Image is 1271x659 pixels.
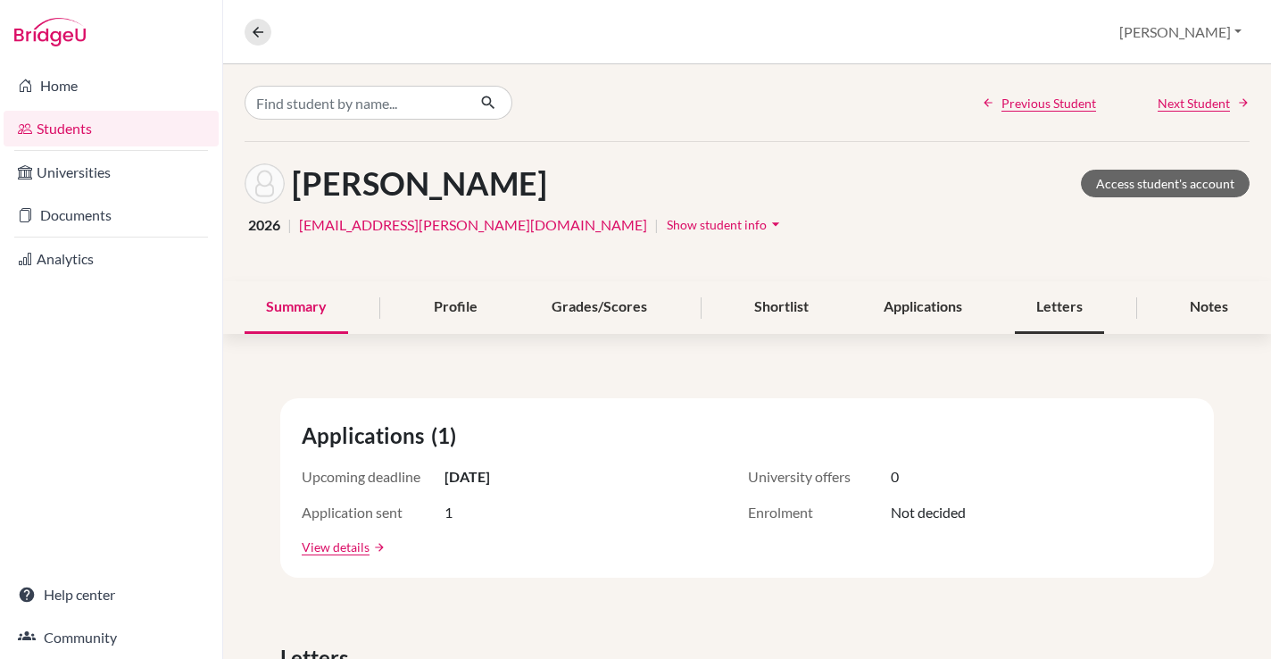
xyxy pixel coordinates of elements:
a: Help center [4,577,219,613]
span: Upcoming deadline [302,466,444,488]
span: 2026 [248,214,280,236]
a: Access student's account [1081,170,1250,197]
span: | [287,214,292,236]
span: Not decided [891,502,966,523]
span: Applications [302,420,431,452]
div: Shortlist [733,281,830,334]
a: Previous Student [982,94,1096,113]
span: Enrolment [748,502,891,523]
a: arrow_forward [370,541,386,554]
a: Next Student [1158,94,1250,113]
button: [PERSON_NAME] [1111,15,1250,49]
a: Documents [4,197,219,233]
span: [DATE] [444,466,490,488]
span: University offers [748,466,891,488]
div: Letters [1015,281,1104,334]
div: Applications [862,281,984,334]
a: Analytics [4,241,219,277]
a: Students [4,111,219,146]
span: | [654,214,659,236]
a: Universities [4,154,219,190]
div: Profile [412,281,499,334]
span: Next Student [1158,94,1230,113]
div: Grades/Scores [530,281,669,334]
img: Fatima Kasmani's avatar [245,163,285,204]
span: 0 [891,466,899,488]
a: [EMAIL_ADDRESS][PERSON_NAME][DOMAIN_NAME] [299,214,647,236]
button: Show student infoarrow_drop_down [666,211,785,238]
span: Previous Student [1001,94,1096,113]
span: 1 [444,502,453,523]
a: View details [302,538,370,556]
span: Application sent [302,502,444,523]
i: arrow_drop_down [767,215,785,233]
input: Find student by name... [245,86,466,120]
div: Notes [1168,281,1250,334]
a: Home [4,68,219,104]
img: Bridge-U [14,18,86,46]
div: Summary [245,281,348,334]
span: (1) [431,420,463,452]
span: Show student info [667,217,767,232]
a: Community [4,620,219,655]
h1: [PERSON_NAME] [292,164,547,203]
